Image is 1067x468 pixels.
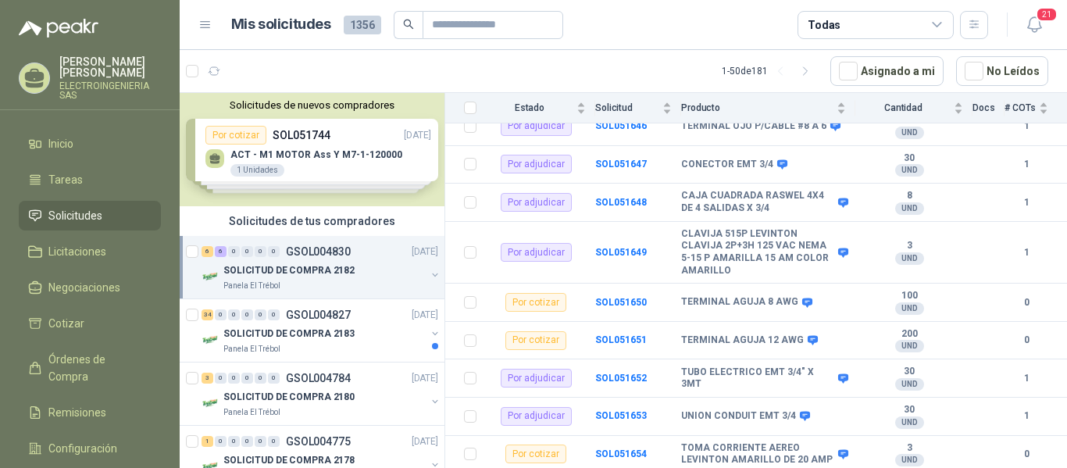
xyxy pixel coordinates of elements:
[855,152,963,165] b: 30
[403,19,414,30] span: search
[595,373,647,384] a: SOL051652
[501,117,572,136] div: Por adjudicar
[202,436,213,447] div: 1
[681,410,796,423] b: UNION CONDUIT EMT 3/4
[286,436,351,447] p: GSOL004775
[48,351,146,385] span: Órdenes de Compra
[215,436,227,447] div: 0
[223,263,355,278] p: SOLICITUD DE COMPRA 2182
[186,99,438,111] button: Solicitudes de nuevos compradores
[505,293,566,312] div: Por cotizar
[223,280,280,292] p: Panela El Trébol
[412,308,438,323] p: [DATE]
[1005,195,1048,210] b: 1
[1005,102,1036,113] span: # COTs
[48,404,106,421] span: Remisiones
[202,330,220,349] img: Company Logo
[202,242,441,292] a: 6 6 0 0 0 0 GSOL004830[DATE] Company LogoSOLICITUD DE COMPRA 2182Panela El Trébol
[1036,7,1058,22] span: 21
[19,165,161,195] a: Tareas
[1020,11,1048,39] button: 21
[48,171,83,188] span: Tareas
[681,120,826,133] b: TERMINAL OJO P/CABLE #8 A 6
[855,442,963,455] b: 3
[595,297,647,308] a: SOL051650
[48,279,120,296] span: Negociaciones
[1005,295,1048,310] b: 0
[19,309,161,338] a: Cotizar
[48,243,106,260] span: Licitaciones
[231,13,331,36] h1: Mis solicitudes
[855,366,963,378] b: 30
[595,120,647,131] a: SOL051646
[223,343,280,355] p: Panela El Trébol
[855,190,963,202] b: 8
[595,197,647,208] a: SOL051648
[486,93,595,123] th: Estado
[486,102,573,113] span: Estado
[956,56,1048,86] button: No Leídos
[1005,93,1067,123] th: # COTs
[681,190,834,214] b: CAJA CUADRADA RASWEL 4X4 DE 4 SALIDAS X 3/4
[202,309,213,320] div: 34
[19,434,161,463] a: Configuración
[202,373,213,384] div: 3
[1005,447,1048,462] b: 0
[595,448,647,459] a: SOL051654
[501,155,572,173] div: Por adjudicar
[255,309,266,320] div: 0
[268,246,280,257] div: 0
[202,267,220,286] img: Company Logo
[412,434,438,449] p: [DATE]
[855,93,972,123] th: Cantidad
[1005,333,1048,348] b: 0
[1005,157,1048,172] b: 1
[895,378,924,391] div: UND
[895,127,924,139] div: UND
[830,56,944,86] button: Asignado a mi
[19,201,161,230] a: Solicitudes
[895,202,924,215] div: UND
[895,340,924,352] div: UND
[19,398,161,427] a: Remisiones
[344,16,381,34] span: 1356
[595,410,647,421] b: SOL051653
[595,93,681,123] th: Solicitud
[681,296,798,309] b: TERMINAL AGUJA 8 AWG
[855,328,963,341] b: 200
[895,164,924,177] div: UND
[286,246,351,257] p: GSOL004830
[19,19,98,38] img: Logo peakr
[286,373,351,384] p: GSOL004784
[855,102,951,113] span: Cantidad
[202,246,213,257] div: 6
[241,246,253,257] div: 0
[215,246,227,257] div: 6
[228,309,240,320] div: 0
[228,373,240,384] div: 0
[19,345,161,391] a: Órdenes de Compra
[595,159,647,170] a: SOL051647
[48,315,84,332] span: Cotizar
[895,454,924,466] div: UND
[595,102,659,113] span: Solicitud
[501,193,572,212] div: Por adjudicar
[895,302,924,315] div: UND
[501,407,572,426] div: Por adjudicar
[268,309,280,320] div: 0
[223,453,355,468] p: SOLICITUD DE COMPRA 2178
[855,404,963,416] b: 30
[501,243,572,262] div: Por adjudicar
[895,252,924,265] div: UND
[505,445,566,463] div: Por cotizar
[855,240,963,252] b: 3
[268,436,280,447] div: 0
[268,373,280,384] div: 0
[215,309,227,320] div: 0
[241,373,253,384] div: 0
[595,247,647,258] a: SOL051649
[681,102,833,113] span: Producto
